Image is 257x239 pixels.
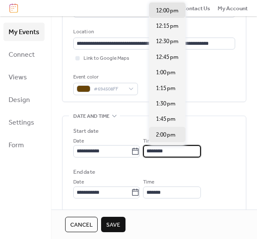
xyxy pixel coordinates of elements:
a: Design [3,90,45,109]
div: Start date [73,127,99,135]
span: 1:00 pm [156,68,176,77]
a: Settings [3,113,45,131]
button: Cancel [65,217,98,232]
span: 12:45 pm [156,53,179,61]
span: Connect [9,48,35,61]
span: #694508FF [94,85,124,93]
span: Design [9,93,30,107]
span: Time [143,178,154,187]
span: 12:30 pm [156,37,179,46]
span: 1:30 pm [156,99,176,108]
span: Cancel [70,221,93,229]
span: 12:00 pm [156,6,179,15]
a: Form [3,136,45,154]
span: Contact Us [182,4,210,13]
div: Location [73,28,233,36]
div: End date [73,168,95,176]
span: 2:00 pm [156,131,176,139]
a: Contact Us [182,4,210,12]
span: Date and time [73,112,110,120]
a: My Account [218,4,248,12]
span: My Events [9,26,39,39]
span: 1:15 pm [156,84,176,93]
span: My Account [218,4,248,13]
span: Form [9,139,24,152]
span: Time [143,137,154,146]
span: Date [73,137,84,146]
a: Views [3,68,45,86]
span: Views [9,71,27,84]
span: 1:45 pm [156,115,176,123]
div: Event color [73,73,136,82]
span: Save [106,221,120,229]
img: logo [9,3,18,13]
span: Date [73,178,84,187]
span: Link to Google Maps [84,54,129,63]
span: 12:15 pm [156,22,179,30]
span: Settings [9,116,34,129]
a: Connect [3,45,45,64]
a: My Events [3,23,45,41]
button: Save [101,217,126,232]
